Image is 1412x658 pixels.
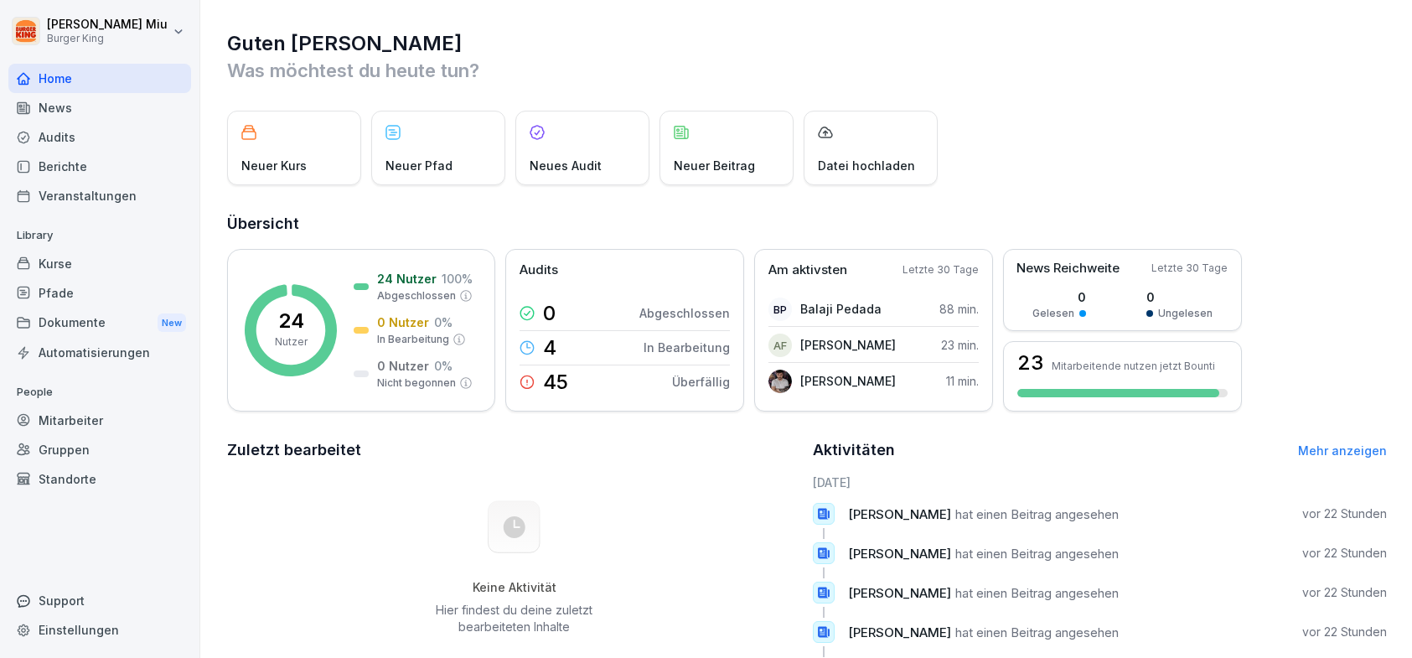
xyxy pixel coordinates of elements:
span: [PERSON_NAME] [848,506,951,522]
p: Was möchtest du heute tun? [227,57,1387,84]
p: News Reichweite [1016,259,1120,278]
p: Burger King [47,33,168,44]
p: 4 [543,338,556,358]
a: Mehr anzeigen [1298,443,1387,458]
p: 0 % [434,357,453,375]
span: hat einen Beitrag angesehen [955,585,1119,601]
span: [PERSON_NAME] [848,624,951,640]
p: Am aktivsten [768,261,847,280]
p: 45 [543,372,568,392]
a: Gruppen [8,435,191,464]
p: vor 22 Stunden [1302,624,1387,640]
a: Kurse [8,249,191,278]
a: Mitarbeiter [8,406,191,435]
p: Abgeschlossen [377,288,456,303]
a: Audits [8,122,191,152]
p: Nutzer [275,334,308,350]
h3: 23 [1017,353,1043,373]
p: 24 Nutzer [377,270,437,288]
h6: [DATE] [813,474,1387,491]
div: New [158,313,186,333]
p: Letzte 30 Tage [1151,261,1228,276]
h1: Guten [PERSON_NAME] [227,30,1387,57]
p: Neuer Pfad [385,157,453,174]
span: hat einen Beitrag angesehen [955,546,1119,562]
p: Gelesen [1032,306,1074,321]
p: vor 22 Stunden [1302,584,1387,601]
h2: Aktivitäten [813,438,895,462]
a: Pfade [8,278,191,308]
p: Mitarbeitende nutzen jetzt Bounti [1052,360,1215,372]
p: 0 [543,303,556,324]
a: News [8,93,191,122]
p: Datei hochladen [818,157,915,174]
p: vor 22 Stunden [1302,505,1387,522]
span: hat einen Beitrag angesehen [955,624,1119,640]
h2: Übersicht [227,212,1387,236]
p: Neuer Kurs [241,157,307,174]
p: Balaji Pedada [800,300,882,318]
div: Support [8,586,191,615]
div: Dokumente [8,308,191,339]
span: [PERSON_NAME] [848,546,951,562]
a: Veranstaltungen [8,181,191,210]
p: 0 Nutzer [377,357,429,375]
p: 88 min. [939,300,979,318]
p: Nicht begonnen [377,376,456,391]
p: In Bearbeitung [644,339,730,356]
a: Standorte [8,464,191,494]
p: vor 22 Stunden [1302,545,1387,562]
p: 0 [1032,288,1086,306]
p: Audits [520,261,558,280]
p: [PERSON_NAME] [800,336,896,354]
a: Berichte [8,152,191,181]
p: Überfällig [672,373,730,391]
a: Home [8,64,191,93]
a: DokumenteNew [8,308,191,339]
p: Ungelesen [1158,306,1213,321]
h5: Keine Aktivität [430,580,599,595]
p: In Bearbeitung [377,332,449,347]
p: 0 [1146,288,1213,306]
span: hat einen Beitrag angesehen [955,506,1119,522]
h2: Zuletzt bearbeitet [227,438,801,462]
p: Library [8,222,191,249]
div: BP [768,298,792,321]
p: 0 % [434,313,453,331]
p: 24 [278,311,304,331]
a: Automatisierungen [8,338,191,367]
p: 100 % [442,270,473,288]
p: People [8,379,191,406]
a: Einstellungen [8,615,191,645]
p: [PERSON_NAME] [800,372,896,390]
p: 23 min. [941,336,979,354]
div: AF [768,334,792,357]
p: Neuer Beitrag [674,157,755,174]
p: Hier findest du deine zuletzt bearbeiteten Inhalte [430,602,599,635]
p: Letzte 30 Tage [903,262,979,277]
p: Abgeschlossen [639,304,730,322]
p: [PERSON_NAME] Miu [47,18,168,32]
p: 11 min. [946,372,979,390]
p: 0 Nutzer [377,313,429,331]
p: Neues Audit [530,157,602,174]
img: tw5tnfnssutukm6nhmovzqwr.png [768,370,792,393]
span: [PERSON_NAME] [848,585,951,601]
